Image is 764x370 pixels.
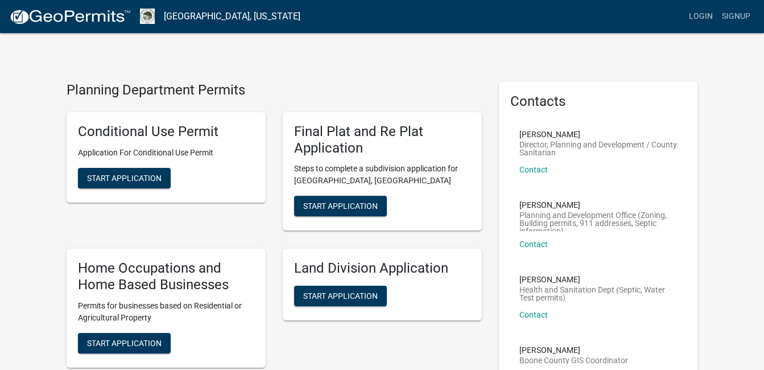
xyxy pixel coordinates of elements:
p: Boone County GIS Coordinator [519,356,628,364]
button: Start Application [78,168,171,188]
p: [PERSON_NAME] [519,130,678,138]
a: [GEOGRAPHIC_DATA], [US_STATE] [164,7,300,26]
a: Contact [519,310,548,319]
span: Start Application [303,202,378,211]
p: Permits for businesses based on Residential or Agricultural Property [78,300,254,324]
p: [PERSON_NAME] [519,201,678,209]
p: Health and Sanitation Dept (Septic, Water Test permits) [519,286,678,302]
h5: Land Division Application [294,260,470,277]
h5: Contacts [510,93,687,110]
button: Start Application [294,196,387,216]
p: Director, Planning and Development / County Sanitarian [519,141,678,157]
p: [PERSON_NAME] [519,276,678,283]
p: Application For Conditional Use Permit [78,147,254,159]
a: Contact [519,165,548,174]
p: Steps to complete a subdivision application for [GEOGRAPHIC_DATA], [GEOGRAPHIC_DATA] [294,163,470,187]
h4: Planning Department Permits [67,82,482,98]
span: Start Application [303,291,378,301]
h5: Conditional Use Permit [78,124,254,140]
p: Planning and Development Office (Zoning, Building permits, 911 addresses, Septic information) [519,211,678,231]
h5: Final Plat and Re Plat Application [294,124,470,157]
a: Contact [519,240,548,249]
p: [PERSON_NAME] [519,346,628,354]
span: Start Application [87,338,162,347]
span: Start Application [87,173,162,182]
button: Start Application [294,286,387,306]
img: Boone County, Iowa [140,9,155,24]
a: Login [684,6,717,27]
h5: Home Occupations and Home Based Businesses [78,260,254,293]
button: Start Application [78,333,171,353]
a: Signup [717,6,755,27]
